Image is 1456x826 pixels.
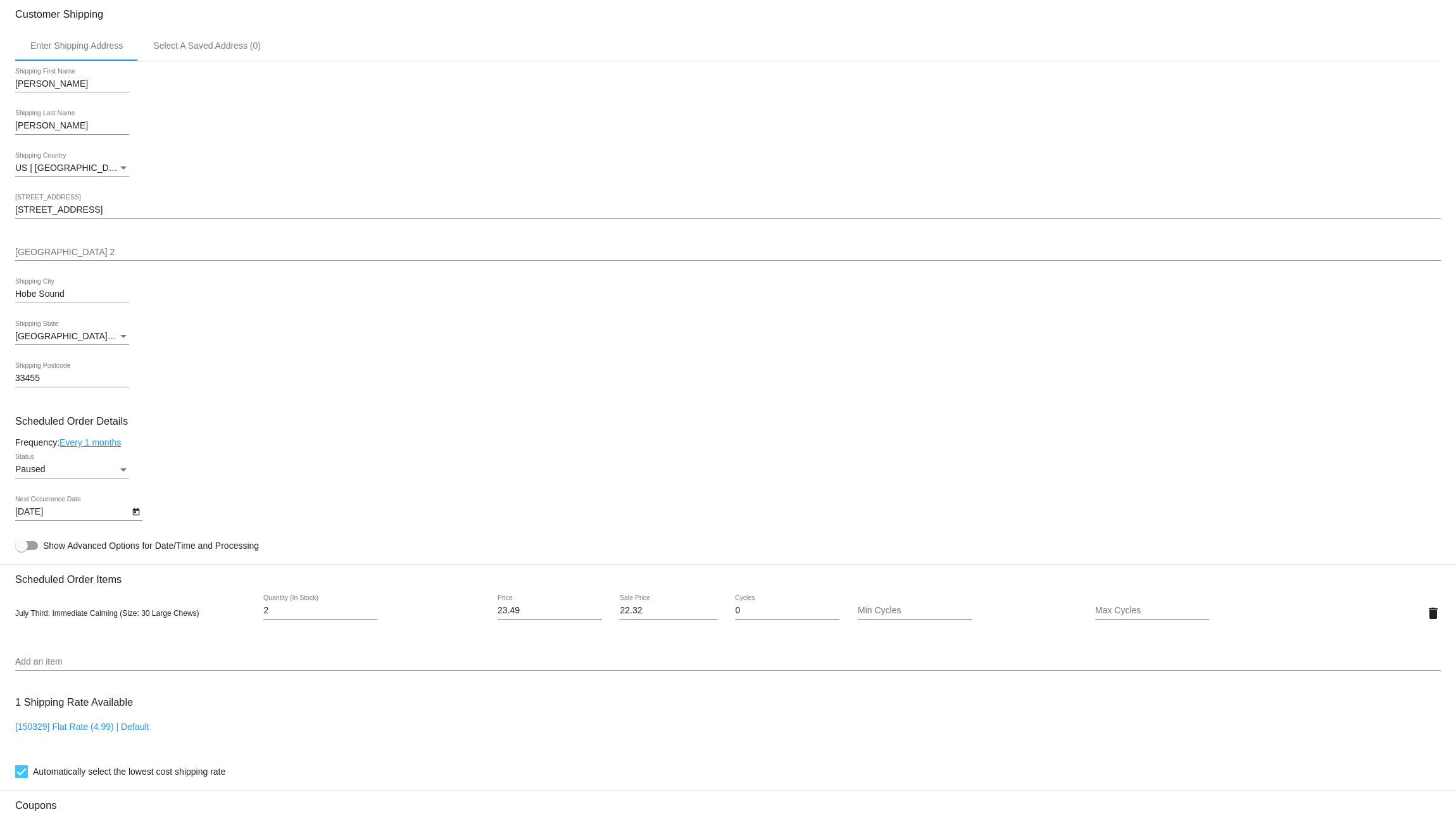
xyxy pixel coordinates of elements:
input: Max Cycles [1095,606,1209,616]
span: US | [GEOGRAPHIC_DATA] [15,163,127,173]
input: Next Occurrence Date [15,507,129,517]
input: Shipping Postcode [15,373,129,384]
input: Min Cycles [858,606,972,616]
span: [GEOGRAPHIC_DATA] | [US_STATE] [15,331,164,341]
a: [150329] Flat Rate (4.99) | Default [15,722,149,732]
mat-select: Status [15,465,129,475]
span: Paused [15,464,45,474]
input: Cycles [735,606,839,616]
h3: Customer Shipping [15,8,1441,20]
input: Shipping First Name [15,79,129,89]
input: Sale Price [620,606,717,616]
span: Show Advanced Options for Date/Time and Processing [43,539,259,552]
button: Open calendar [129,504,142,518]
a: Every 1 months [60,437,121,447]
input: Shipping City [15,289,129,299]
div: Select A Saved Address (0) [153,41,261,51]
h3: 1 Shipping Rate Available [15,689,133,716]
h3: Scheduled Order Details [15,415,1441,427]
div: Enter Shipping Address [30,41,123,51]
mat-select: Shipping Country [15,163,129,173]
span: Automatically select the lowest cost shipping rate [33,764,225,779]
input: Quantity (In Stock) [263,606,377,616]
h3: Coupons [15,790,1441,811]
input: Shipping Last Name [15,121,129,131]
mat-icon: delete [1426,606,1441,621]
input: Price [498,606,602,616]
span: July Third: Immediate Calming (Size: 30 Large Chews) [15,609,199,618]
input: Shipping Street 1 [15,205,1441,215]
mat-select: Shipping State [15,332,129,342]
input: Shipping Street 2 [15,247,1441,258]
h3: Scheduled Order Items [15,564,1441,585]
div: Frequency: [15,437,1441,447]
input: Add an item [15,657,1441,667]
